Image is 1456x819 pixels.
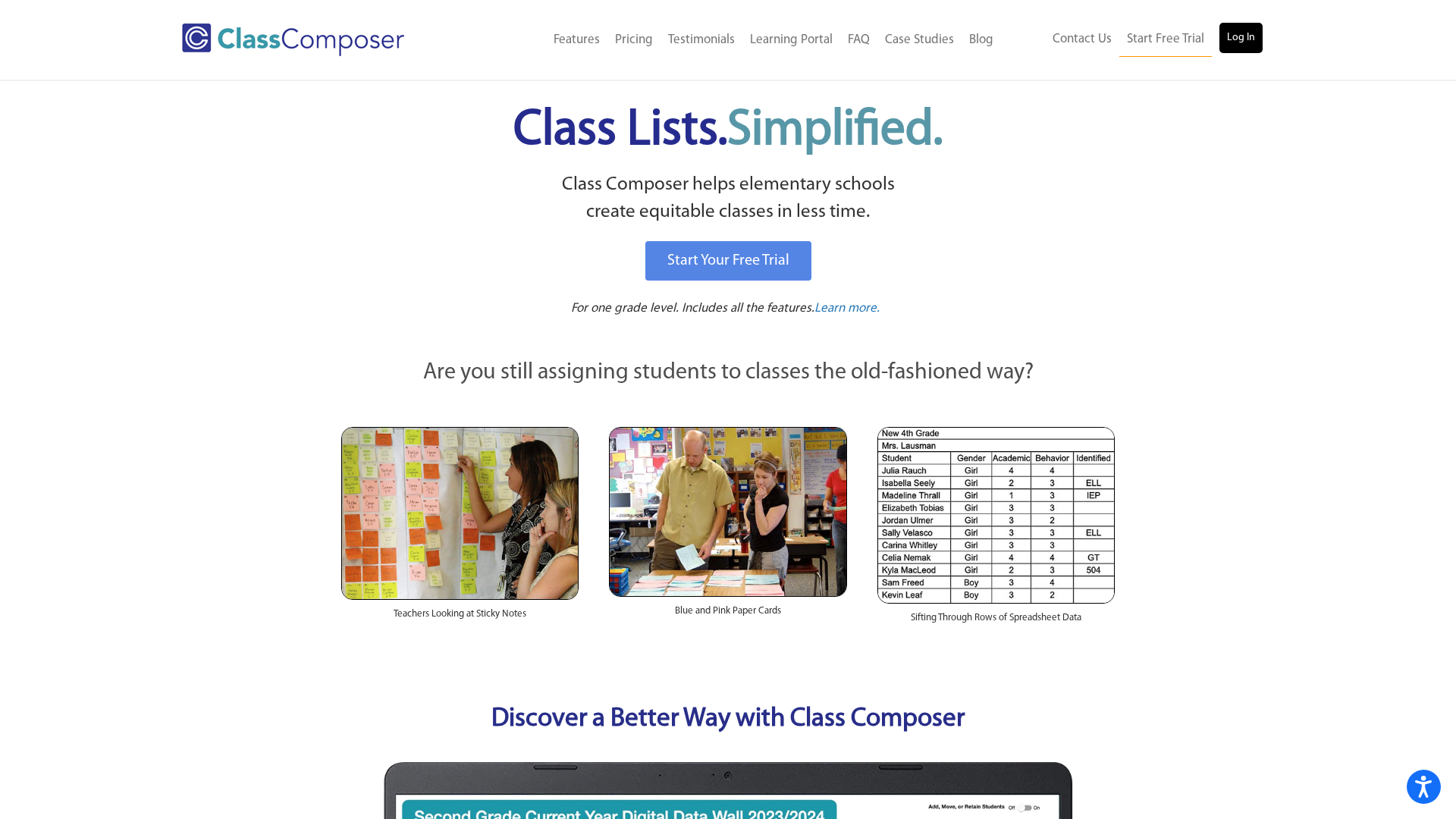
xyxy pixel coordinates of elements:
a: Start Your Free Trial [645,241,811,281]
a: Features [546,24,607,57]
img: Class Composer [182,24,404,56]
span: Learn more. [814,302,880,315]
a: Blog [962,24,1001,57]
div: Sifting Through Rows of Spreadsheet Data [877,604,1115,640]
img: Teachers Looking at Sticky Notes [341,427,579,600]
img: Spreadsheets [877,427,1115,604]
span: Simplified. [727,106,943,155]
a: Start Free Trial [1119,23,1212,57]
a: FAQ [840,24,877,57]
nav: Header Menu [1001,23,1263,57]
p: Class Composer helps elementary schools create equitable classes in less time. [339,171,1117,227]
span: For one grade level. Includes all the features. [571,302,814,315]
a: Learning Portal [742,24,840,57]
a: Log In [1219,23,1263,53]
div: Teachers Looking at Sticky Notes [341,600,579,636]
a: Testimonials [661,24,742,57]
div: Blue and Pink Paper Cards [609,597,846,633]
img: Blue and Pink Paper Cards [609,427,846,596]
nav: Header Menu [466,24,1001,57]
span: Start Your Free Trial [667,253,789,268]
a: Learn more. [814,300,880,318]
p: Are you still assigning students to classes the old-fashioned way? [341,356,1115,390]
span: Class Lists. [513,106,943,155]
a: Case Studies [877,24,962,57]
p: Discover a Better Way with Class Composer [326,701,1130,739]
a: Pricing [607,24,661,57]
a: Contact Us [1045,23,1119,56]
